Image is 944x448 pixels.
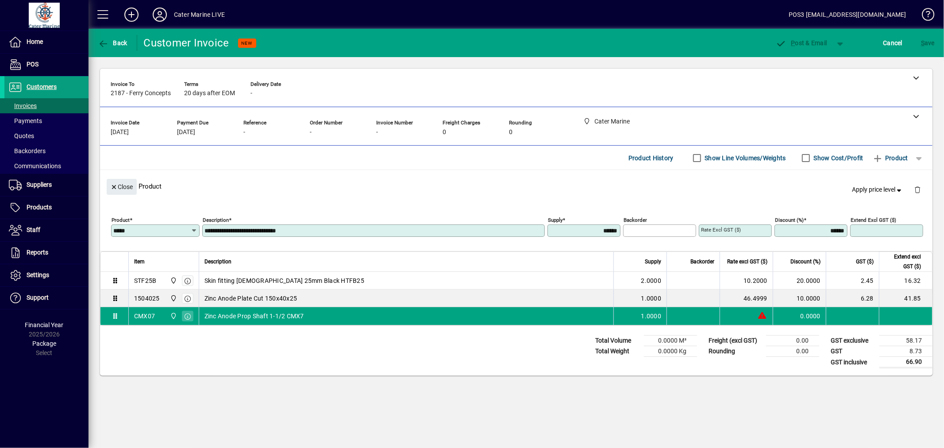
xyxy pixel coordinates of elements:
td: 0.0000 M³ [644,336,697,346]
div: Product [100,170,932,202]
span: 1.0000 [641,312,662,321]
div: Cater Marine LIVE [174,8,225,22]
span: Description [204,257,231,266]
span: ave [921,36,935,50]
span: Customers [27,83,57,90]
div: CMX07 [134,312,155,321]
td: GST inclusive [826,357,879,368]
span: Suppliers [27,181,52,188]
span: Support [27,294,49,301]
button: Cancel [881,35,905,51]
td: 8.73 [879,346,932,357]
td: 41.85 [879,290,932,307]
td: Freight (excl GST) [704,336,766,346]
label: Show Line Volumes/Weights [703,154,786,162]
span: Financial Year [25,321,64,328]
span: 0 [509,129,512,136]
span: Backorder [690,257,714,266]
button: Close [107,179,137,195]
a: Suppliers [4,174,89,196]
span: Payments [9,117,42,124]
td: GST exclusive [826,336,879,346]
td: GST [826,346,879,357]
div: Customer Invoice [144,36,229,50]
span: - [376,129,378,136]
td: 66.90 [879,357,932,368]
span: Reports [27,249,48,256]
span: 1.0000 [641,294,662,303]
a: Reports [4,242,89,264]
span: [DATE] [111,129,129,136]
a: Staff [4,219,89,241]
span: Apply price level [852,185,904,194]
span: ost & Email [776,39,827,46]
td: 20.0000 [773,272,826,290]
td: 6.28 [826,290,879,307]
td: 0.0000 Kg [644,346,697,357]
span: Communications [9,162,61,170]
mat-label: Rate excl GST ($) [701,227,741,233]
span: Staff [27,226,40,233]
button: Delete [907,179,928,200]
app-page-header-button: Close [104,182,139,190]
a: Products [4,197,89,219]
td: 58.17 [879,336,932,346]
button: Post & Email [771,35,832,51]
td: 0.0000 [773,307,826,325]
td: Total Weight [591,346,644,357]
span: Cancel [883,36,903,50]
a: Backorders [4,143,89,158]
span: 2187 - Ferry Concepts [111,90,171,97]
span: Zinc Anode Plate Cut 150x40x25 [204,294,297,303]
app-page-header-button: Delete [907,185,928,193]
span: Products [27,204,52,211]
span: POS [27,61,39,68]
mat-label: Description [203,217,229,223]
span: Supply [645,257,661,266]
span: Product History [628,151,674,165]
mat-label: Backorder [624,217,647,223]
span: S [921,39,925,46]
td: Rounding [704,346,766,357]
a: Communications [4,158,89,174]
td: Total Volume [591,336,644,346]
span: [DATE] [177,129,195,136]
a: Payments [4,113,89,128]
label: Show Cost/Profit [812,154,863,162]
span: NEW [242,40,253,46]
span: GST ($) [856,257,874,266]
span: Quotes [9,132,34,139]
td: 0.00 [766,346,819,357]
span: Home [27,38,43,45]
a: POS [4,54,89,76]
button: Back [96,35,130,51]
button: Product History [625,150,677,166]
td: 16.32 [879,272,932,290]
span: Invoices [9,102,37,109]
span: Back [98,39,127,46]
app-page-header-button: Back [89,35,137,51]
span: 20 days after EOM [184,90,235,97]
span: Product [872,151,908,165]
span: Cater Marine [168,276,178,286]
mat-label: Extend excl GST ($) [851,217,896,223]
td: 0.00 [766,336,819,346]
a: Invoices [4,98,89,113]
button: Product [868,150,913,166]
span: Settings [27,271,49,278]
span: - [250,90,252,97]
div: 1504025 [134,294,160,303]
mat-label: Discount (%) [775,217,804,223]
span: Extend excl GST ($) [885,252,921,271]
span: Close [110,180,133,194]
div: 46.4999 [725,294,767,303]
mat-label: Supply [548,217,563,223]
span: - [243,129,245,136]
a: Quotes [4,128,89,143]
span: 0 [443,129,446,136]
a: Settings [4,264,89,286]
mat-label: Product [112,217,130,223]
span: Zinc Anode Prop Shaft 1-1/2 CMX7 [204,312,304,321]
button: Apply price level [849,182,907,198]
span: Backorders [9,147,46,154]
